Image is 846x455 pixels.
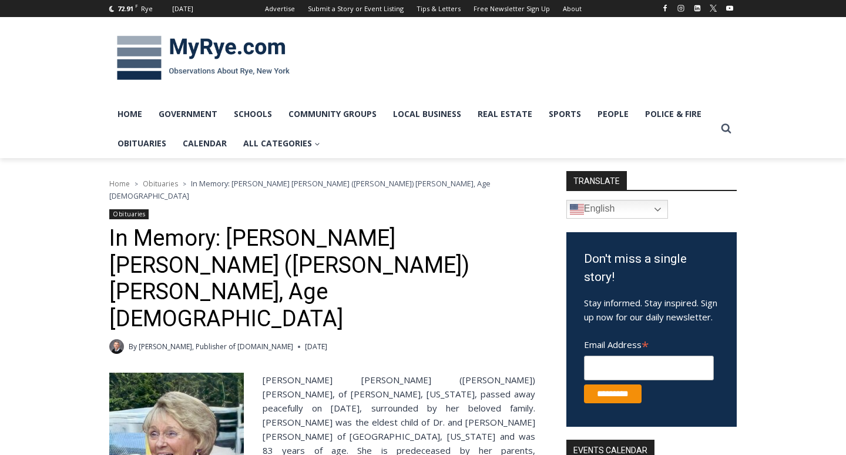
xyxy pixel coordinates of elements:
a: Linkedin [690,1,704,15]
a: Police & Fire [637,99,710,129]
a: All Categories [235,129,328,158]
span: In Memory: [PERSON_NAME] [PERSON_NAME] ([PERSON_NAME]) [PERSON_NAME], Age [DEMOGRAPHIC_DATA] [109,178,491,200]
div: Rye [141,4,153,14]
span: > [183,180,186,188]
a: YouTube [723,1,737,15]
strong: TRANSLATE [566,171,627,190]
label: Email Address [584,333,714,354]
a: Instagram [674,1,688,15]
div: [DATE] [172,4,193,14]
span: All Categories [243,137,320,150]
h3: Don't miss a single story! [584,250,719,287]
a: Obituaries [109,209,149,219]
a: English [566,200,668,219]
a: Real Estate [469,99,540,129]
button: View Search Form [716,118,737,139]
span: By [129,341,137,352]
time: [DATE] [305,341,327,352]
a: Home [109,99,150,129]
a: Schools [226,99,280,129]
a: People [589,99,637,129]
a: Government [150,99,226,129]
img: MyRye.com [109,28,297,89]
span: F [135,2,138,9]
a: Calendar [174,129,235,158]
a: Facebook [658,1,672,15]
a: Community Groups [280,99,385,129]
a: Sports [540,99,589,129]
a: [PERSON_NAME], Publisher of [DOMAIN_NAME] [139,342,293,352]
a: X [706,1,720,15]
h1: In Memory: [PERSON_NAME] [PERSON_NAME] ([PERSON_NAME]) [PERSON_NAME], Age [DEMOGRAPHIC_DATA] [109,225,535,332]
a: Obituaries [109,129,174,158]
nav: Breadcrumbs [109,178,535,202]
nav: Primary Navigation [109,99,716,159]
a: Home [109,179,130,189]
img: en [570,202,584,216]
a: Obituaries [143,179,178,189]
span: 72.91 [117,4,133,13]
span: > [135,180,138,188]
p: Stay informed. Stay inspired. Sign up now for our daily newsletter. [584,296,719,324]
a: Local Business [385,99,469,129]
a: Author image [109,339,124,354]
